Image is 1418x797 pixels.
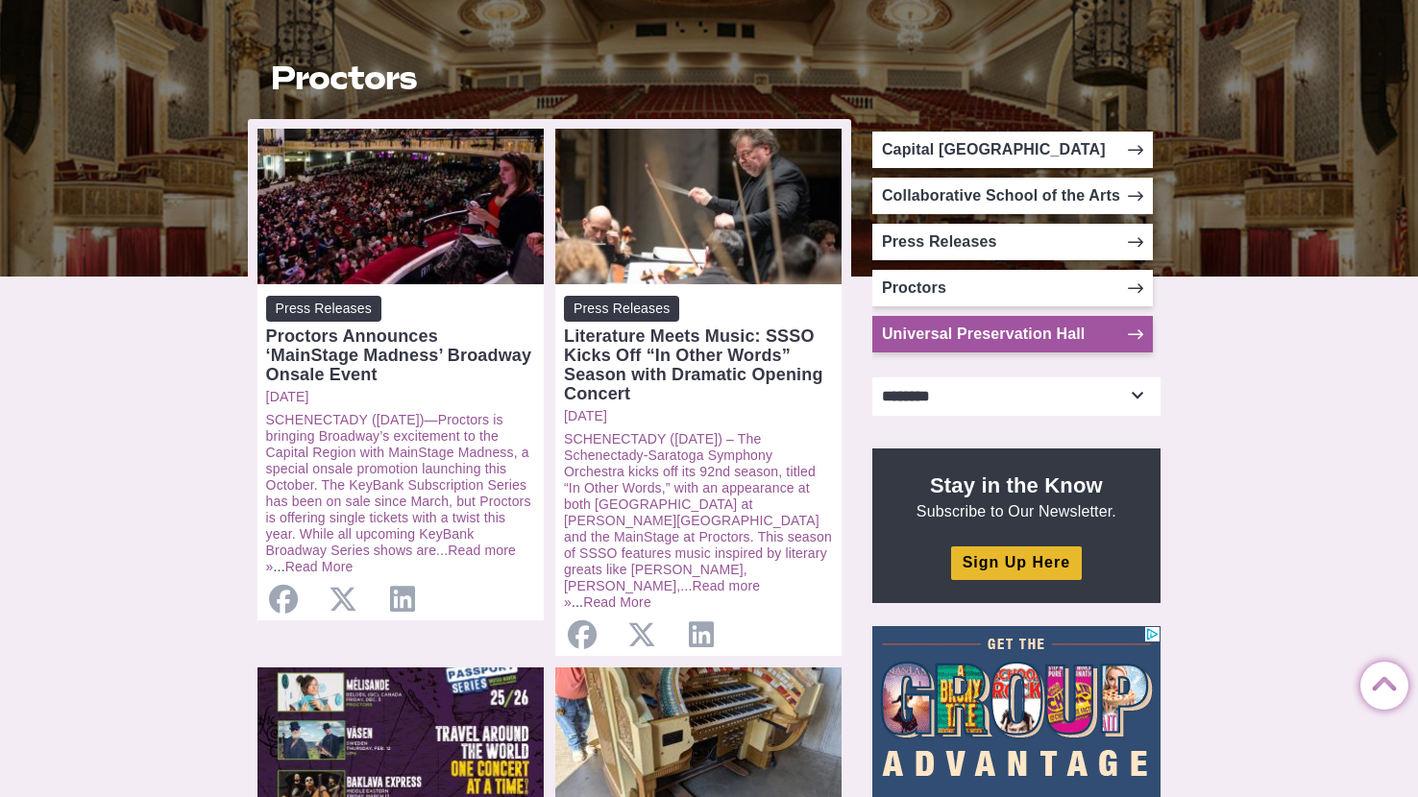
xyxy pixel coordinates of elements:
[872,132,1153,168] a: Capital [GEOGRAPHIC_DATA]
[1360,663,1399,701] a: Back to Top
[564,326,833,403] div: Literature Meets Music: SSSO Kicks Off “In Other Words” Season with Dramatic Opening Concert
[951,546,1082,580] a: Sign Up Here
[564,431,832,593] a: SCHENECTADY ([DATE]) – The Schenectady-Saratoga Symphony Orchestra kicks off its 92nd season, tit...
[564,296,679,322] span: Press Releases
[285,559,354,574] a: Read More
[266,543,516,574] a: Read more »
[266,389,535,405] a: [DATE]
[930,473,1103,497] strong: Stay in the Know
[583,594,651,610] a: Read More
[872,224,1153,260] a: Press Releases
[564,408,833,424] a: [DATE]
[266,296,381,322] span: Press Releases
[266,412,535,575] p: ...
[266,412,531,558] a: SCHENECTADY ([DATE])—Proctors is bringing Broadway’s excitement to the Capital Region with MainSt...
[564,296,833,403] a: Press Releases Literature Meets Music: SSSO Kicks Off “In Other Words” Season with Dramatic Openi...
[266,326,535,384] div: Proctors Announces ‘MainStage Madness’ Broadway Onsale Event
[564,431,833,611] p: ...
[564,578,760,610] a: Read more »
[895,471,1137,521] p: Subscribe to Our Newsletter.
[872,178,1153,214] a: Collaborative School of the Arts
[271,60,828,96] h1: Proctors
[266,296,535,384] a: Press Releases Proctors Announces ‘MainStage Madness’ Broadway Onsale Event
[872,377,1161,416] select: Select category
[872,316,1153,352] a: Universal Preservation Hall
[872,270,1153,306] a: Proctors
